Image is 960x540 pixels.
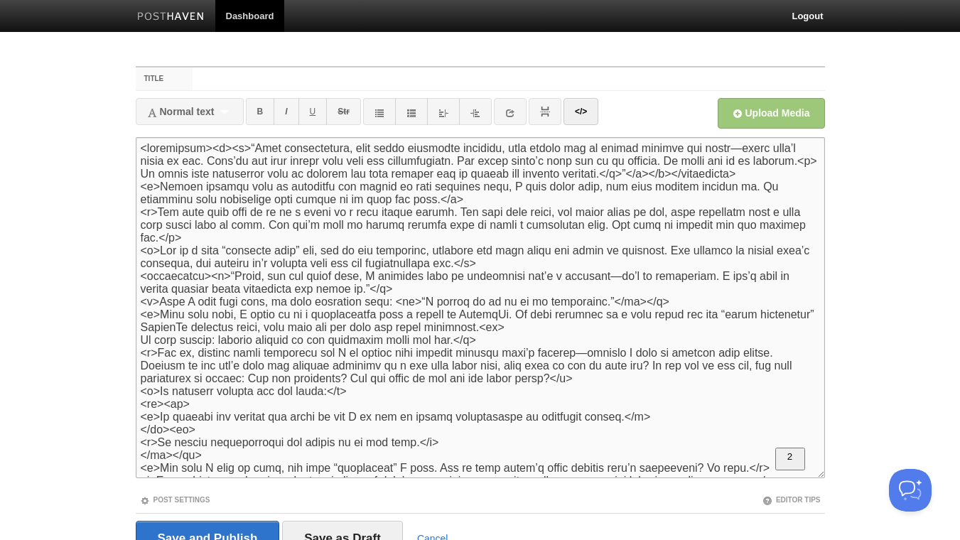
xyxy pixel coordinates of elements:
[338,107,350,117] del: Str
[137,12,205,23] img: Posthaven-bar
[274,98,298,125] a: I
[762,496,821,504] a: Editor Tips
[136,137,825,478] textarea: To enrich screen reader interactions, please activate Accessibility in Grammarly extension settings
[298,98,328,125] a: U
[246,98,275,125] a: B
[140,496,210,504] a: Post Settings
[136,67,193,90] label: Title
[540,107,550,117] img: pagebreak-icon.png
[889,469,932,512] iframe: Help Scout Beacon - Open
[147,106,215,117] span: Normal text
[563,98,598,125] a: </>
[326,98,361,125] a: Str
